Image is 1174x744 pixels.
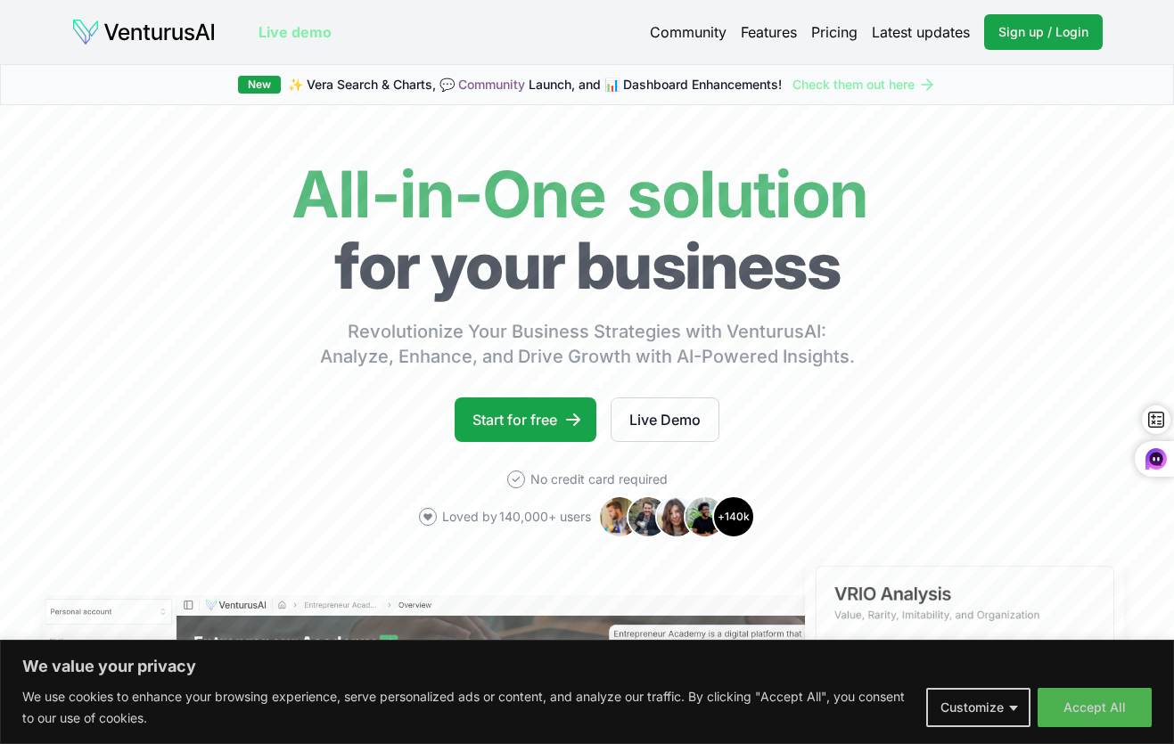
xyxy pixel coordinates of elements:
a: Community [458,77,525,92]
span: Sign up / Login [998,23,1088,41]
a: Live demo [259,21,332,43]
img: Avatar 4 [684,495,727,538]
a: Pricing [811,21,858,43]
div: New [238,76,281,94]
p: We value your privacy [22,656,1152,677]
p: We use cookies to enhance your browsing experience, serve personalized ads or content, and analyz... [22,686,913,729]
a: Check them out here [792,76,936,94]
img: Avatar 1 [598,495,641,538]
img: Avatar 3 [655,495,698,538]
img: logo [71,18,216,46]
span: ✨ Vera Search & Charts, 💬 Launch, and 📊 Dashboard Enhancements! [288,76,782,94]
button: Customize [926,688,1030,727]
a: Start for free [455,397,596,442]
a: Features [741,21,797,43]
button: Accept All [1038,688,1152,727]
a: Community [650,21,727,43]
a: Sign up / Login [984,14,1103,50]
a: Live Demo [611,397,719,442]
a: Latest updates [872,21,970,43]
img: Avatar 2 [627,495,669,538]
